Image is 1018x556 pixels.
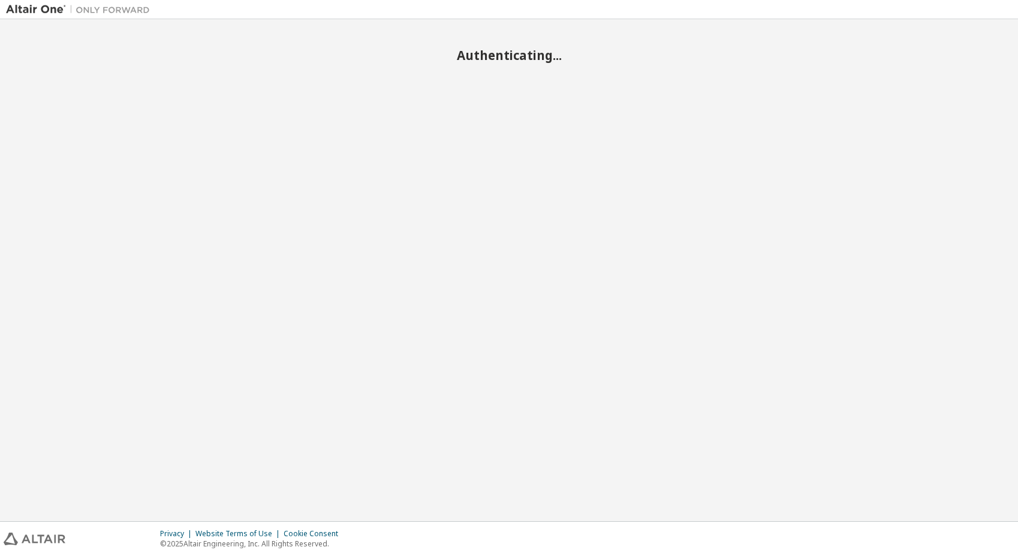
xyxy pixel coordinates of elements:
p: © 2025 Altair Engineering, Inc. All Rights Reserved. [160,539,345,549]
div: Website Terms of Use [195,529,284,539]
img: Altair One [6,4,156,16]
h2: Authenticating... [6,47,1012,63]
div: Privacy [160,529,195,539]
div: Cookie Consent [284,529,345,539]
img: altair_logo.svg [4,533,65,545]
